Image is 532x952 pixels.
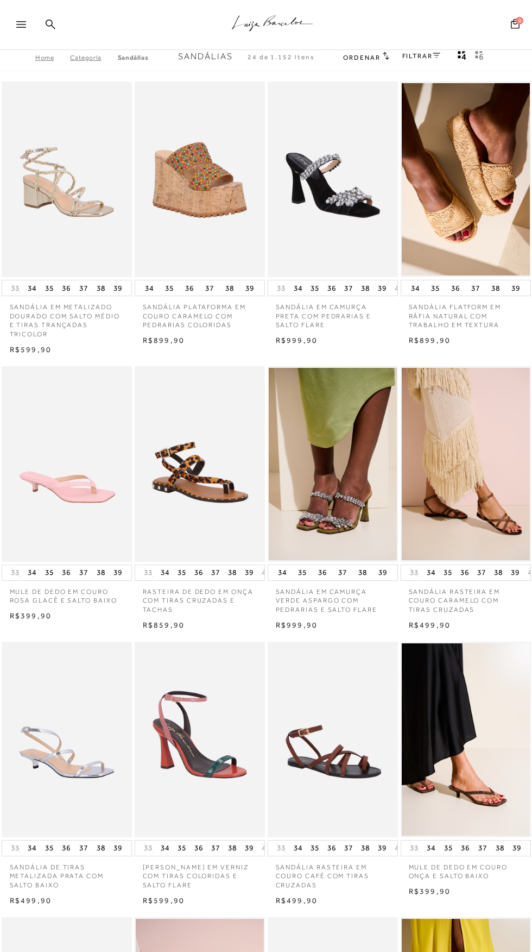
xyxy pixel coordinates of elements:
[2,856,132,890] a: SANDÁLIA DE TIRAS METALIZADA PRATA COM SALTO BAIXO
[274,283,289,293] button: 33
[324,280,339,296] button: 36
[42,280,57,296] button: 35
[242,841,257,856] button: 39
[391,843,407,853] button: 40
[268,856,398,890] p: SANDÁLIA RASTEIRA EM COURO CAFÉ COM TIRAS CRUZADAS
[110,841,125,856] button: 39
[136,643,264,836] img: SANDÁLIA EM VERNIZ COM TIRAS COLORIDAS E SALTO FLARE
[492,841,508,856] button: 38
[375,280,390,296] button: 39
[242,280,257,296] button: 39
[24,565,40,580] button: 34
[42,841,57,856] button: 35
[269,643,397,836] img: SANDÁLIA RASTEIRA EM COURO CAFÉ COM TIRAS CRUZADAS
[76,841,91,856] button: 37
[248,53,315,61] span: 24 de 1.152 itens
[276,336,318,345] span: R$999,90
[258,843,274,853] button: 40
[401,856,531,881] a: MULE DE DEDO EM COURO ONÇA E SALTO BAIXO
[24,280,40,296] button: 34
[341,841,356,856] button: 37
[423,841,439,856] button: 34
[407,843,422,853] button: 33
[290,280,306,296] button: 34
[402,643,530,836] img: MULE DE DEDO EM COURO ONÇA E SALTO BAIXO
[258,567,274,578] button: 40
[135,296,265,330] a: SANDÁLIA PLATAFORMA EM COURO CARAMELO COM PEDRARIAS COLORIDAS
[136,83,264,275] img: SANDÁLIA PLATAFORMA EM COURO CARAMELO COM PEDRARIAS COLORIDAS
[242,565,257,580] button: 39
[355,565,370,580] button: 38
[2,581,132,606] a: MULE DE DEDO EM COURO ROSA GLACÊ E SALTO BAIXO
[475,841,490,856] button: 37
[290,841,306,856] button: 34
[468,280,483,296] button: 37
[135,581,265,615] a: RASTEIRA DE DEDO EM ONÇA COM TIRAS CRUZADAS E TACHAS
[358,841,373,856] button: 38
[268,581,398,615] a: SANDÁLIA EM CAMURÇA VERDE ASPARGO COM PEDRARIAS E SALTO FLARE
[407,567,422,578] button: 33
[3,643,131,836] img: SANDÁLIA DE TIRAS METALIZADA PRATA COM SALTO BAIXO
[509,841,524,856] button: 39
[24,841,40,856] button: 34
[269,83,397,275] img: SANDÁLIA EM CAMURÇA PRETA COM PEDRARIAS E SALTO FLARE
[225,565,240,580] button: 38
[402,83,530,275] img: SANDÁLIA FLATFORM EM RÁFIA NATURAL COM TRABALHO EM TEXTURA
[2,296,132,339] a: SANDÁLIA EM METALIZADO DOURADO COM SALTO MÉDIO E TIRAS TRANÇADAS TRICOLOR
[141,567,156,578] button: 33
[401,581,531,615] p: SANDÁLIA RASTEIRA EM COURO CARAMELO COM TIRAS CRUZADAS
[35,54,70,61] a: Home
[143,621,185,629] span: R$859,90
[76,280,91,296] button: 37
[136,83,264,275] a: SANDÁLIA PLATAFORMA EM COURO CARAMELO COM PEDRARIAS COLORIDAS SANDÁLIA PLATAFORMA EM COURO CARAME...
[428,280,443,296] button: 35
[70,54,117,61] a: Categoria
[402,643,530,836] a: MULE DE DEDO EM COURO ONÇA E SALTO BAIXO MULE DE DEDO EM COURO ONÇA E SALTO BAIXO
[8,567,23,578] button: 33
[448,280,463,296] button: 36
[307,280,322,296] button: 35
[269,368,397,560] img: SANDÁLIA EM CAMURÇA VERDE ASPARGO COM PEDRARIAS E SALTO FLARE
[409,336,451,345] span: R$899,90
[423,565,439,580] button: 34
[222,280,237,296] button: 38
[3,83,131,275] img: SANDÁLIA EM METALIZADO DOURADO COM SALTO MÉDIO E TIRAS TRANÇADAS TRICOLOR
[76,565,91,580] button: 37
[157,565,173,580] button: 34
[491,565,506,580] button: 38
[474,565,489,580] button: 37
[8,283,23,293] button: 33
[110,565,125,580] button: 39
[136,368,264,560] a: RASTEIRA DE DEDO EM ONÇA COM TIRAS CRUZADAS E TACHAS RASTEIRA DE DEDO EM ONÇA COM TIRAS CRUZADAS ...
[401,296,531,330] a: SANDÁLIA FLATFORM EM RÁFIA NATURAL COM TRABALHO EM TEXTURA
[315,565,330,580] button: 36
[408,280,423,296] button: 34
[178,52,233,61] span: Sandálias
[136,643,264,836] a: SANDÁLIA EM VERNIZ COM TIRAS COLORIDAS E SALTO FLARE SANDÁLIA EM VERNIZ COM TIRAS COLORIDAS E SAL...
[375,565,390,580] button: 39
[118,54,148,61] a: Sandálias
[458,841,473,856] button: 36
[93,280,109,296] button: 38
[276,621,318,629] span: R$999,90
[324,841,339,856] button: 36
[275,565,290,580] button: 34
[143,896,185,905] span: R$599,90
[274,843,289,853] button: 33
[508,280,523,296] button: 39
[358,280,373,296] button: 38
[143,336,185,345] span: R$899,90
[157,841,173,856] button: 34
[141,843,156,853] button: 33
[269,643,397,836] a: SANDÁLIA RASTEIRA EM COURO CAFÉ COM TIRAS CRUZADAS SANDÁLIA RASTEIRA EM COURO CAFÉ COM TIRAS CRUZ...
[276,896,318,905] span: R$499,90
[208,841,223,856] button: 37
[402,52,440,60] a: FILTRAR
[182,280,197,296] button: 36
